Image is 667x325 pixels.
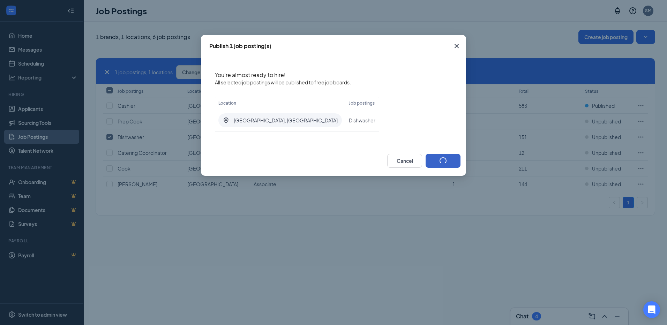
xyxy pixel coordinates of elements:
[387,154,422,168] button: Cancel
[447,35,466,57] button: Close
[215,79,379,86] span: All selected job postings will be published to free job boards.
[223,117,230,124] svg: LocationPin
[643,301,660,318] div: Open Intercom Messenger
[209,42,271,50] div: Publish 1 job posting(s)
[215,97,345,109] th: Location
[345,97,379,109] th: Job postings
[452,42,461,50] svg: Cross
[215,71,379,79] p: You're almost ready to hire!
[345,109,379,132] td: Dishwasher
[234,117,338,124] span: [GEOGRAPHIC_DATA], [GEOGRAPHIC_DATA]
